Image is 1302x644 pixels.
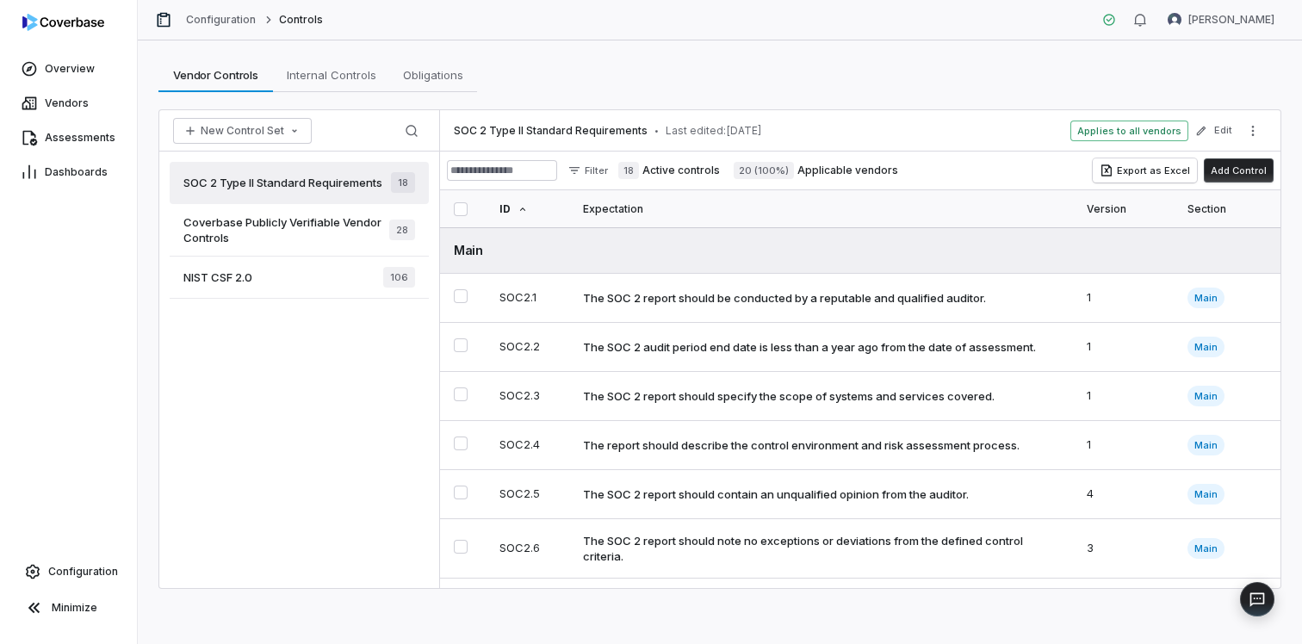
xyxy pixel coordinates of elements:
div: Expectation [583,190,1067,227]
label: Applicable vendors [734,162,898,179]
img: logo-D7KZi-bG.svg [22,14,104,31]
button: Kim Kambarami avatar[PERSON_NAME] [1157,7,1285,33]
td: SOC2.7 [489,579,573,628]
button: Select SOC2.1 control [454,289,468,303]
span: Minimize [52,601,97,615]
a: Configuration [186,13,257,27]
td: SOC2.3 [489,372,573,421]
a: Assessments [3,122,133,153]
button: Select SOC2.3 control [454,387,468,401]
span: Vendors [45,96,89,110]
span: Overview [45,62,95,76]
button: Select SOC2.6 control [454,540,468,554]
td: 1 [1076,323,1176,372]
img: Kim Kambarami avatar [1168,13,1181,27]
td: SOC2.6 [489,519,573,579]
a: SOC 2 Type II Standard Requirements18 [170,162,429,204]
span: Main [1187,435,1224,455]
span: [PERSON_NAME] [1188,13,1274,27]
a: NIST CSF 2.0106 [170,257,429,299]
span: SOC 2 Type II Standard Requirements [183,175,382,190]
span: Obligations [396,64,470,86]
td: 1 [1076,274,1176,323]
span: Main [1187,288,1224,308]
span: 106 [383,267,415,288]
td: 3 [1076,519,1176,579]
td: SOC2.4 [489,421,573,470]
td: 1 [1076,579,1176,628]
div: The SOC 2 audit period end date is less than a year ago from the date of assessment. [583,339,1036,355]
div: Version [1087,190,1166,227]
a: Vendors [3,88,133,119]
span: Main [1187,337,1224,357]
td: 4 [1076,470,1176,519]
span: NIST CSF 2.0 [183,269,252,285]
span: 18 [618,162,639,179]
button: More actions [1239,118,1267,144]
div: The SOC 2 report should contain an unqualified opinion from the auditor. [583,486,969,502]
a: Dashboards [3,157,133,188]
span: Configuration [48,565,118,579]
label: Active controls [618,162,720,179]
span: Assessments [45,131,115,145]
div: Main [454,241,1267,259]
div: Section [1187,190,1267,227]
button: Select SOC2.4 control [454,437,468,450]
span: Controls [279,13,323,27]
button: Filter [561,160,615,181]
span: Vendor Controls [166,64,265,86]
td: SOC2.5 [489,470,573,519]
td: 1 [1076,421,1176,470]
span: 20 (100%) [734,162,794,179]
span: 18 [391,172,415,193]
a: Configuration [7,556,130,587]
div: The SOC 2 report should be conducted by a reputable and qualified auditor. [583,290,986,306]
td: SOC2.2 [489,323,573,372]
div: The report should describe the control environment and risk assessment process. [583,437,1020,453]
div: ID [499,190,562,227]
span: Internal Controls [280,64,383,86]
span: Main [1187,386,1224,406]
button: New Control Set [173,118,312,144]
a: Overview [3,53,133,84]
button: Minimize [7,591,130,625]
span: Main [1187,484,1224,505]
td: 1 [1076,372,1176,421]
span: SOC 2 Type II Standard Requirements [454,124,648,138]
span: 28 [389,220,415,240]
button: Add Control [1204,158,1274,183]
button: Select SOC2.2 control [454,338,468,352]
button: Export as Excel [1093,158,1197,183]
div: The SOC 2 report should note no exceptions or deviations from the defined control criteria. [583,533,1060,564]
button: Select SOC2.5 control [454,486,468,499]
span: Applies to all vendors [1070,121,1188,141]
a: Coverbase Publicly Verifiable Vendor Controls28 [170,204,429,257]
span: Last edited: [DATE] [666,124,762,138]
span: Coverbase Publicly Verifiable Vendor Controls [183,214,389,245]
span: Main [1187,538,1224,559]
span: Filter [585,164,608,177]
span: Dashboards [45,165,108,179]
span: • [654,125,659,137]
button: Edit [1190,115,1237,146]
td: SOC2.1 [489,274,573,323]
div: The SOC 2 report should specify the scope of systems and services covered. [583,388,995,404]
